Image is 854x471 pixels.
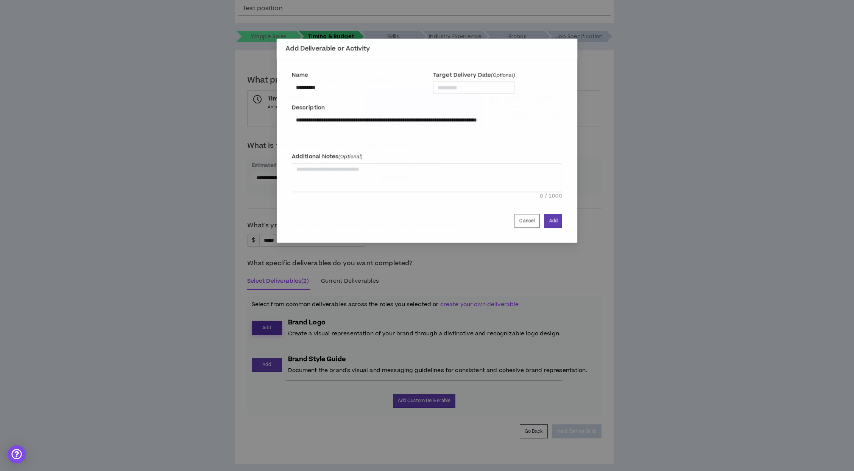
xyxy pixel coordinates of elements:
[545,214,563,228] button: Add
[8,445,26,463] div: Open Intercom Messenger
[433,70,516,78] span: Target Delivery Date
[291,153,362,161] span: Additional Notes
[291,101,563,114] label: Description
[515,214,541,228] button: Cancel
[291,68,427,81] label: Name
[338,153,362,160] span: (Optional)
[491,71,516,78] span: (Optional)
[285,44,569,52] div: Add Deliverable or Activity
